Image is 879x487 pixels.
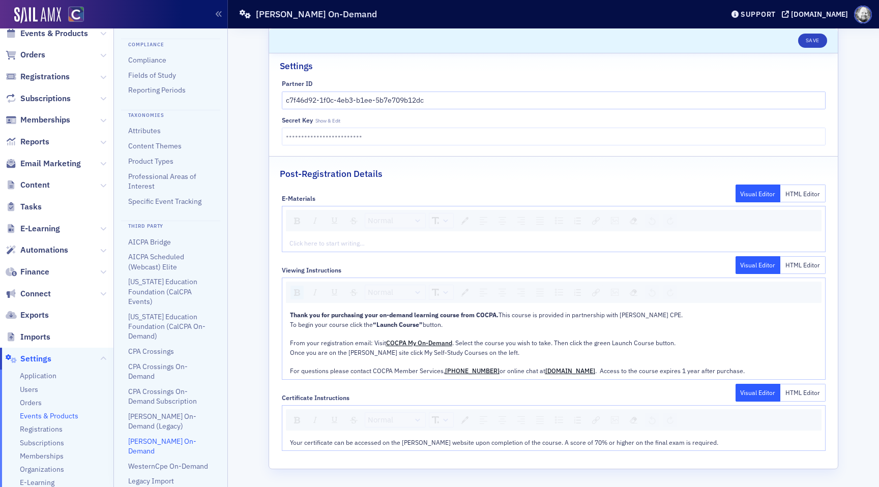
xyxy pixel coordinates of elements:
div: Link [589,413,603,427]
div: Undo [645,214,659,228]
span: Events & Products [20,28,88,39]
div: rdw-image-control [605,285,624,300]
div: Center [495,214,510,228]
a: Connect [6,288,51,299]
span: This course is provided in partnership with [PERSON_NAME] CPE. To begin your course click the [290,311,683,328]
a: Orders [6,49,45,60]
a: Block Type [365,285,425,299]
a: Automations [6,245,68,256]
a: Legacy Import [128,476,174,485]
a: CPA Crossings [128,347,174,356]
span: Application [20,371,56,381]
div: Left [476,214,491,228]
a: Attributes [128,126,161,135]
div: Italic [308,413,323,427]
div: Bold [290,286,304,299]
span: Automations [20,245,68,256]
span: E-Learning [20,223,60,234]
a: Compliance [128,55,166,65]
div: Italic [308,214,323,228]
a: Organizations [20,465,64,474]
a: Reporting Periods [128,85,186,95]
div: Underline [327,285,342,299]
a: Registrations [6,71,70,82]
a: Block Type [365,413,425,427]
div: Viewing Instructions [282,266,341,274]
a: E-Learning [6,223,60,234]
div: rdw-textalign-control [474,412,549,428]
div: rdw-textalign-control [474,285,549,300]
div: Image [607,214,622,228]
div: Unordered [551,285,567,299]
div: rdw-dropdown [429,285,454,300]
a: WesternCpe On-Demand [128,462,208,471]
a: View Homepage [61,7,84,24]
span: Users [20,385,38,394]
div: rdw-color-picker [455,412,474,428]
button: Visual Editor [736,384,781,402]
span: Orders [20,398,42,408]
a: AICPA Scheduled (Webcast) Elite [128,252,184,271]
div: Bold [290,214,304,228]
div: rdw-wrapper [282,405,826,451]
a: Imports [6,331,50,343]
h1: [PERSON_NAME] On-Demand [256,8,377,20]
h2: Settings [280,59,313,73]
h2: Post-Registration Details [280,167,383,180]
div: Ordered [571,286,584,299]
div: rdw-remove-control [624,412,643,428]
div: rdw-editor [290,238,818,248]
div: Bold [290,413,304,427]
div: Certificate Instructions [282,394,349,402]
div: rdw-block-control [363,412,427,428]
div: Link [589,214,603,228]
a: Subscriptions [20,438,64,448]
div: Right [514,413,529,427]
div: rdw-inline-control [288,285,363,300]
a: Exports [6,310,49,321]
div: rdw-remove-control [624,213,643,228]
span: Connect [20,288,51,299]
span: Memberships [20,451,64,461]
div: Center [495,413,510,427]
div: Underline [327,214,342,228]
h4: Compliance [121,39,220,48]
span: [PHONE_NUMBER] [445,367,500,375]
span: Normal [368,414,393,426]
a: [PERSON_NAME] On-Demand [128,437,196,455]
a: Font Size [429,214,453,228]
span: Memberships [20,114,70,126]
div: rdw-block-control [363,285,427,300]
div: rdw-list-control [549,412,587,428]
button: HTML Editor [780,256,826,274]
div: Undo [645,285,659,299]
a: Content Themes [128,141,182,150]
img: SailAMX [68,7,84,22]
a: Block Type [365,214,425,228]
div: rdw-list-control [549,213,587,228]
span: For questions please contact COCPA Member Services, [290,367,445,375]
a: CPA Crossings On-Demand [128,362,188,381]
a: Events & Products [6,28,88,39]
span: Settings [20,353,51,364]
span: Thank you for purchasing your on-demand learning course from COCPA. [290,311,499,319]
div: rdw-wrapper [282,278,826,380]
div: rdw-history-control [643,412,679,428]
div: Strikethrough [346,214,361,228]
a: Font Size [429,413,453,427]
a: Subscriptions [6,93,71,104]
div: rdw-wrapper [282,206,826,252]
div: Left [476,413,491,427]
span: Email Marketing [20,158,81,169]
div: rdw-dropdown [429,412,454,428]
span: Show & Edit [315,117,340,124]
div: Unordered [551,214,567,228]
a: Product Types [128,157,173,166]
span: Once you are on the [PERSON_NAME] site click My Self-Study Courses on the left. [290,348,519,356]
span: Reports [20,136,49,147]
div: rdw-color-picker [455,285,474,300]
a: Font Size [429,285,453,299]
span: Profile [854,6,872,23]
